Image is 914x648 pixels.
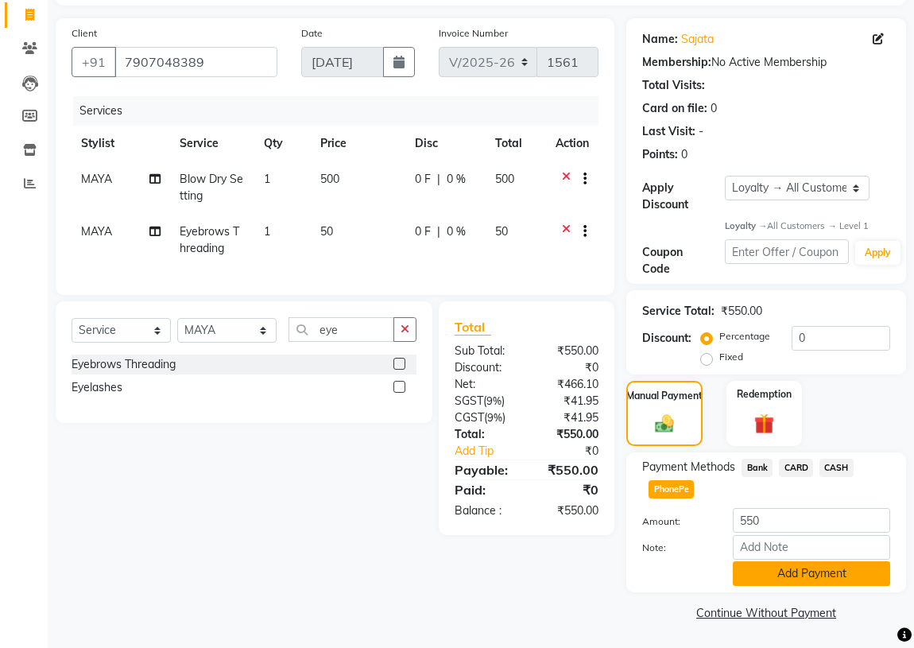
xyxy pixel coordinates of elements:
[415,223,431,240] span: 0 F
[819,459,854,477] span: CASH
[527,409,611,426] div: ₹41.95
[443,359,527,376] div: Discount:
[642,146,678,163] div: Points:
[642,459,735,475] span: Payment Methods
[455,319,491,336] span: Total
[629,605,903,622] a: Continue Without Payment
[439,26,508,41] label: Invoice Number
[742,459,773,477] span: Bank
[642,303,715,320] div: Service Total:
[630,541,721,555] label: Note:
[311,126,405,161] th: Price
[443,409,527,426] div: ( )
[719,329,770,343] label: Percentage
[699,123,703,140] div: -
[681,146,687,163] div: 0
[642,330,691,347] div: Discount:
[779,459,813,477] span: CARD
[81,172,112,186] span: MAYA
[721,303,762,320] div: ₹550.00
[495,224,508,239] span: 50
[455,410,484,425] span: CGST
[447,171,466,188] span: 0 %
[180,172,243,203] span: Blow Dry Setting
[495,172,514,186] span: 500
[72,379,122,396] div: Eyelashes
[626,389,703,403] label: Manual Payment
[264,224,270,239] span: 1
[254,126,311,161] th: Qty
[264,172,270,186] span: 1
[447,223,466,240] span: 0 %
[748,411,781,437] img: _gift.svg
[642,77,705,94] div: Total Visits:
[443,393,527,409] div: ( )
[443,376,527,393] div: Net:
[725,219,890,233] div: All Customers → Level 1
[642,100,707,117] div: Card on file:
[81,224,112,239] span: MAYA
[487,411,502,424] span: 9%
[733,508,890,533] input: Amount
[443,460,527,479] div: Payable:
[405,126,486,161] th: Disc
[114,47,277,77] input: Search by Name/Mobile/Email/Code
[642,244,725,277] div: Coupon Code
[180,224,239,255] span: Eyebrows Threading
[301,26,323,41] label: Date
[486,394,502,407] span: 9%
[649,413,680,434] img: _cash.svg
[733,535,890,560] input: Add Note
[527,460,611,479] div: ₹550.00
[649,480,694,499] span: PhonePe
[443,480,527,499] div: Paid:
[443,343,527,359] div: Sub Total:
[642,123,695,140] div: Last Visit:
[486,126,546,161] th: Total
[527,480,611,499] div: ₹0
[855,241,900,265] button: Apply
[527,502,611,519] div: ₹550.00
[719,350,743,364] label: Fixed
[630,514,721,529] label: Amount:
[437,171,440,188] span: |
[642,54,890,71] div: No Active Membership
[540,443,610,460] div: ₹0
[711,100,717,117] div: 0
[320,172,339,186] span: 500
[527,343,611,359] div: ₹550.00
[443,426,527,443] div: Total:
[642,180,725,213] div: Apply Discount
[415,171,431,188] span: 0 F
[725,220,767,231] strong: Loyalty →
[170,126,254,161] th: Service
[437,223,440,240] span: |
[546,126,598,161] th: Action
[72,356,176,373] div: Eyebrows Threading
[455,394,483,408] span: SGST
[72,47,116,77] button: +91
[642,31,678,48] div: Name:
[73,96,610,126] div: Services
[527,359,611,376] div: ₹0
[725,239,849,264] input: Enter Offer / Coupon Code
[72,126,170,161] th: Stylist
[642,54,711,71] div: Membership:
[443,443,540,460] a: Add Tip
[72,26,97,41] label: Client
[527,426,611,443] div: ₹550.00
[443,502,527,519] div: Balance :
[527,393,611,409] div: ₹41.95
[737,387,792,402] label: Redemption
[320,224,333,239] span: 50
[289,317,394,342] input: Search or Scan
[527,376,611,393] div: ₹466.10
[733,561,890,586] button: Add Payment
[681,31,714,48] a: Sajata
